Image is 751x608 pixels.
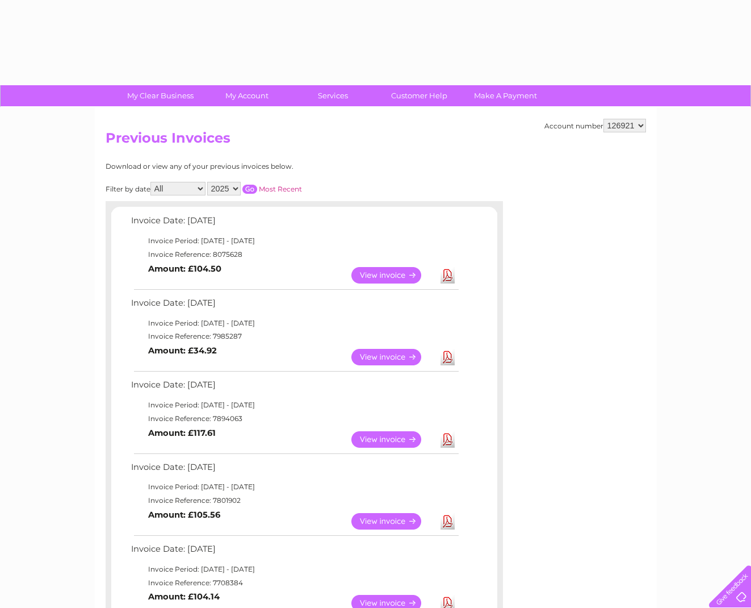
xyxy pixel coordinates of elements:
[148,345,217,356] b: Amount: £34.92
[351,431,435,448] a: View
[106,163,404,170] div: Download or view any of your previous invoices below.
[148,510,220,520] b: Amount: £105.56
[128,412,460,426] td: Invoice Reference: 7894063
[148,264,221,274] b: Amount: £104.50
[128,317,460,330] td: Invoice Period: [DATE] - [DATE]
[200,85,293,106] a: My Account
[259,185,302,193] a: Most Recent
[106,182,404,195] div: Filter by date
[351,513,435,530] a: View
[351,267,435,284] a: View
[128,576,460,590] td: Invoice Reference: 7708384
[128,494,460,507] td: Invoice Reference: 7801902
[440,267,455,284] a: Download
[128,295,460,317] td: Invoice Date: [DATE]
[440,513,455,530] a: Download
[372,85,466,106] a: Customer Help
[128,460,460,481] td: Invoice Date: [DATE]
[148,428,216,438] b: Amount: £117.61
[128,234,460,248] td: Invoice Period: [DATE] - [DATE]
[128,398,460,412] td: Invoice Period: [DATE] - [DATE]
[440,431,455,448] a: Download
[286,85,380,106] a: Services
[351,349,435,365] a: View
[440,349,455,365] a: Download
[128,248,460,261] td: Invoice Reference: 8075628
[128,213,460,234] td: Invoice Date: [DATE]
[544,119,646,132] div: Account number
[148,592,220,602] b: Amount: £104.14
[128,377,460,398] td: Invoice Date: [DATE]
[114,85,207,106] a: My Clear Business
[128,563,460,576] td: Invoice Period: [DATE] - [DATE]
[459,85,552,106] a: Make A Payment
[128,330,460,343] td: Invoice Reference: 7985287
[106,130,646,152] h2: Previous Invoices
[128,542,460,563] td: Invoice Date: [DATE]
[128,480,460,494] td: Invoice Period: [DATE] - [DATE]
